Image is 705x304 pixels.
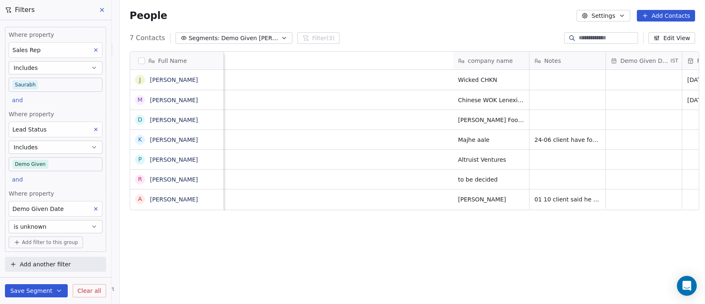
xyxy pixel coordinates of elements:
div: Full Name [130,52,223,69]
span: [PERSON_NAME] [458,195,524,203]
span: Notes [544,57,561,65]
span: Chinese WOK Lenexis Foodworks [458,96,524,104]
span: Full Name [158,57,187,65]
a: [PERSON_NAME] [150,117,198,123]
div: Notes [529,52,605,69]
div: company name [453,52,529,69]
span: Demo Given Date [620,57,669,65]
div: grid [130,70,224,299]
button: Add Contacts [637,10,695,22]
span: Help & Support [76,286,114,292]
span: IST [671,57,679,64]
a: [PERSON_NAME] [150,156,198,163]
div: Open Intercom Messenger [677,276,697,296]
span: to be decided [458,175,524,184]
span: Altruist Ventures [458,156,524,164]
div: P [138,155,142,164]
button: Edit View [648,32,695,44]
span: Segments: [189,34,220,43]
span: Majhe aale [458,136,524,144]
span: Wicked CHKN [458,76,524,84]
a: [PERSON_NAME] [150,136,198,143]
span: [PERSON_NAME] Foods and Hospitality Pvt Ltd [458,116,524,124]
span: company name [468,57,513,65]
a: [PERSON_NAME] [150,97,198,103]
div: A [138,195,142,203]
div: Demo Given DateIST [606,52,682,69]
div: J [139,76,141,84]
button: Filter(3) [297,32,340,44]
a: [PERSON_NAME] [150,196,198,203]
div: M [138,96,142,104]
a: Help & Support [68,286,114,292]
div: K [138,135,142,144]
div: R [138,175,142,184]
div: D [138,115,142,124]
span: 24-06 client have food truck demo planned [534,136,601,144]
a: [PERSON_NAME] [150,77,198,83]
span: 01 10 client said he is not interested as of now as the pricing is too high compared to youtube v... [534,195,601,203]
button: Settings [577,10,630,22]
span: People [130,10,167,22]
a: [PERSON_NAME] [150,176,198,183]
span: 7 Contacts [130,33,165,43]
span: Demo Given [PERSON_NAME] [221,34,279,43]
